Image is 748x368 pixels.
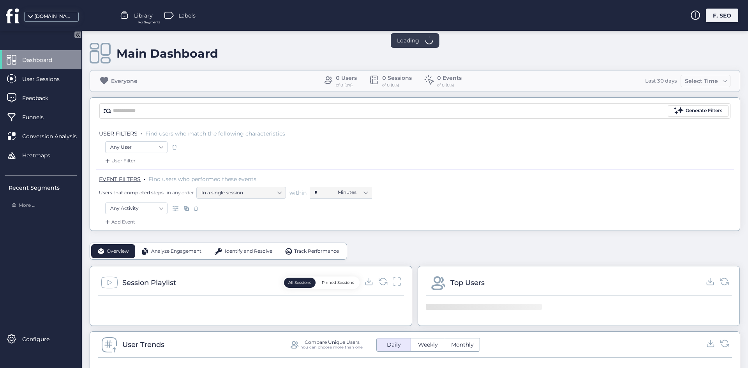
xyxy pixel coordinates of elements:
span: Funnels [22,113,55,121]
span: Analyze Engagement [151,248,201,255]
button: Weekly [411,338,445,351]
nz-select-item: Any User [110,141,162,153]
span: Monthly [446,341,478,349]
div: User Trends [122,339,164,350]
span: Identify and Resolve [225,248,272,255]
button: Daily [377,338,411,351]
div: Add Event [104,218,135,226]
div: Generate Filters [686,107,722,114]
span: EVENT FILTERS [99,176,141,183]
nz-select-item: Any Activity [110,202,162,214]
span: . [141,129,142,136]
span: Track Performance [294,248,339,255]
span: Library [134,11,153,20]
button: All Sessions [284,278,316,288]
nz-select-item: In a single session [201,187,281,199]
div: Session Playlist [122,277,176,288]
span: Dashboard [22,56,64,64]
span: Daily [382,341,406,349]
span: Overview [107,248,129,255]
span: Feedback [22,94,60,102]
div: F. SEO [706,9,738,22]
div: Main Dashboard [116,46,218,61]
div: Compare Unique Users [305,340,360,345]
span: Find users who match the following characteristics [145,130,285,137]
span: Configure [22,335,61,343]
span: within [289,189,307,197]
span: Loading [397,36,419,45]
div: Top Users [450,277,485,288]
div: You can choose more than one [301,345,363,350]
div: Recent Segments [9,183,77,192]
span: Heatmaps [22,151,62,160]
span: More ... [19,202,35,209]
span: . [144,174,145,182]
span: Weekly [413,341,443,349]
span: USER FILTERS [99,130,138,137]
span: Users that completed steps [99,189,164,196]
button: Generate Filters [668,105,729,117]
span: Find users who performed these events [148,176,256,183]
span: Conversion Analysis [22,132,88,141]
span: For Segments [138,20,160,25]
div: User Filter [104,157,136,165]
span: in any order [165,189,194,196]
span: User Sessions [22,75,71,83]
button: Pinned Sessions [318,278,358,288]
span: Labels [178,11,196,20]
button: Monthly [445,338,480,351]
nz-select-item: Minutes [338,187,367,198]
div: [DOMAIN_NAME] [34,13,73,20]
